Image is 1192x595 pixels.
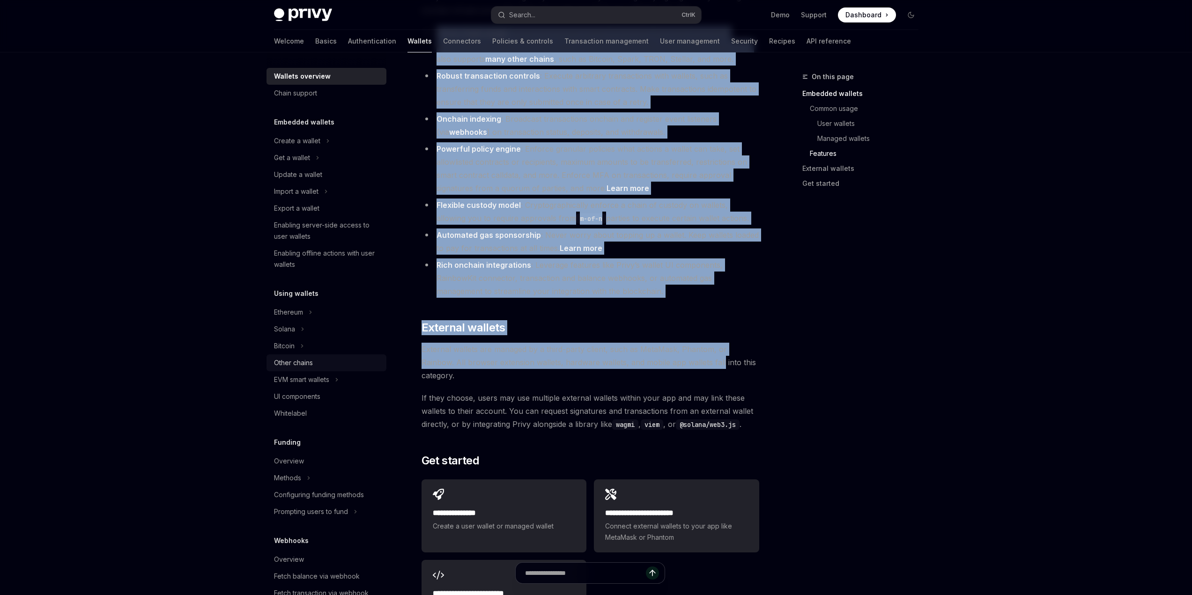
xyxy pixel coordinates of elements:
[274,437,301,448] h5: Funding
[274,357,313,368] div: Other chains
[267,486,386,503] a: Configuring funding methods
[267,568,386,585] a: Fetch balance via webhook
[903,7,918,22] button: Toggle dark mode
[274,554,304,565] div: Overview
[801,10,827,20] a: Support
[605,521,748,543] span: Connect external wallets to your app like MetaMask or Phantom
[274,489,364,500] div: Configuring funding methods
[267,405,386,422] a: Whitelabel
[267,68,386,85] a: Wallets overview
[274,323,295,335] div: Solana
[274,152,310,163] div: Get a wallet
[274,135,320,147] div: Create a wallet
[607,184,649,193] a: Learn more
[449,127,487,137] a: webhooks
[348,30,396,52] a: Authentication
[267,453,386,470] a: Overview
[422,198,759,225] li: : Cryptographically enforce a chain of custody on wallets, allowing you to require approvals from...
[437,144,521,154] strong: Powerful policy engine
[267,321,386,338] button: Toggle Solana section
[802,146,926,161] a: Features
[802,176,926,191] a: Get started
[267,388,386,405] a: UI components
[267,217,386,245] a: Enabling server-side access to user wallets
[437,114,501,124] strong: Onchain indexing
[407,30,432,52] a: Wallets
[443,30,481,52] a: Connectors
[274,374,329,385] div: EVM smart wallets
[274,408,307,419] div: Whitelabel
[437,200,521,210] strong: Flexible custody model
[564,30,649,52] a: Transaction management
[492,30,553,52] a: Policies & controls
[422,69,759,109] li: : Execute arbitrary transactions with wallets, such as transferring funds and interactions with s...
[802,161,926,176] a: External wallets
[422,228,759,255] li: : Never worry about topping up a wallet. Keep wallets loaded to pay for transactions at all times.
[437,230,541,240] strong: Automated gas sponsorship
[676,419,740,430] code: @solana/web3.js
[274,307,303,318] div: Ethereum
[802,86,926,101] a: Embedded wallets
[802,101,926,116] a: Common usage
[267,166,386,183] a: Update a wallet
[274,455,304,467] div: Overview
[267,200,386,217] a: Export a wallet
[422,343,759,382] span: External wallets are managed by a third-party client, such as MetaMask, Phantom, or Rainbow. All ...
[838,7,896,22] a: Dashboard
[274,186,318,197] div: Import a wallet
[422,453,479,468] span: Get started
[274,203,319,214] div: Export a wallet
[560,243,602,253] a: Learn more
[802,116,926,131] a: User wallets
[274,571,360,582] div: Fetch balance via webhook
[274,117,334,128] h5: Embedded wallets
[274,288,318,299] h5: Using wallets
[422,258,759,298] li: : Leverage features like Privy’s wallet UI components, RainbowKit connector, transaction and bala...
[274,472,301,484] div: Methods
[267,371,386,388] button: Toggle EVM smart wallets section
[422,391,759,431] span: If they choose, users may use multiple external wallets within your app and may link these wallet...
[267,149,386,166] button: Toggle Get a wallet section
[274,535,309,546] h5: Webhooks
[437,71,540,81] strong: Robust transaction controls
[267,245,386,273] a: Enabling offline actions with user wallets
[274,391,320,402] div: UI components
[274,220,381,242] div: Enabling server-side access to user wallets
[274,71,331,82] div: Wallets overview
[681,11,696,19] span: Ctrl K
[267,85,386,102] a: Chain support
[771,10,790,20] a: Demo
[267,338,386,354] button: Toggle Bitcoin section
[267,551,386,568] a: Overview
[274,248,381,270] div: Enabling offline actions with user wallets
[315,30,337,52] a: Basics
[267,503,386,520] button: Toggle Prompting users to fund section
[267,470,386,486] button: Toggle Methods section
[641,419,663,430] code: viem
[274,30,304,52] a: Welcome
[612,419,638,430] code: wagmi
[646,566,659,580] button: Send message
[274,8,332,22] img: dark logo
[731,30,758,52] a: Security
[485,54,554,64] a: many other chains
[422,142,759,195] li: : Enforce granular policies what actions a wallet can take, set allowlisted contracts or recipien...
[812,71,854,82] span: On this page
[267,354,386,371] a: Other chains
[274,506,348,517] div: Prompting users to fund
[576,213,606,224] code: m-of-n
[437,260,531,270] strong: Rich onchain integrations
[807,30,851,52] a: API reference
[267,132,386,149] button: Toggle Create a wallet section
[509,9,535,21] div: Search...
[267,183,386,200] button: Toggle Import a wallet section
[274,340,295,352] div: Bitcoin
[422,320,505,335] span: External wallets
[845,10,881,20] span: Dashboard
[422,112,759,139] li: : Broadcast transactions onchain and register event listeners (via ) on transaction status, depos...
[660,30,720,52] a: User management
[769,30,795,52] a: Recipes
[267,304,386,321] button: Toggle Ethereum section
[433,521,575,532] span: Create a user wallet or managed wallet
[802,131,926,146] a: Managed wallets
